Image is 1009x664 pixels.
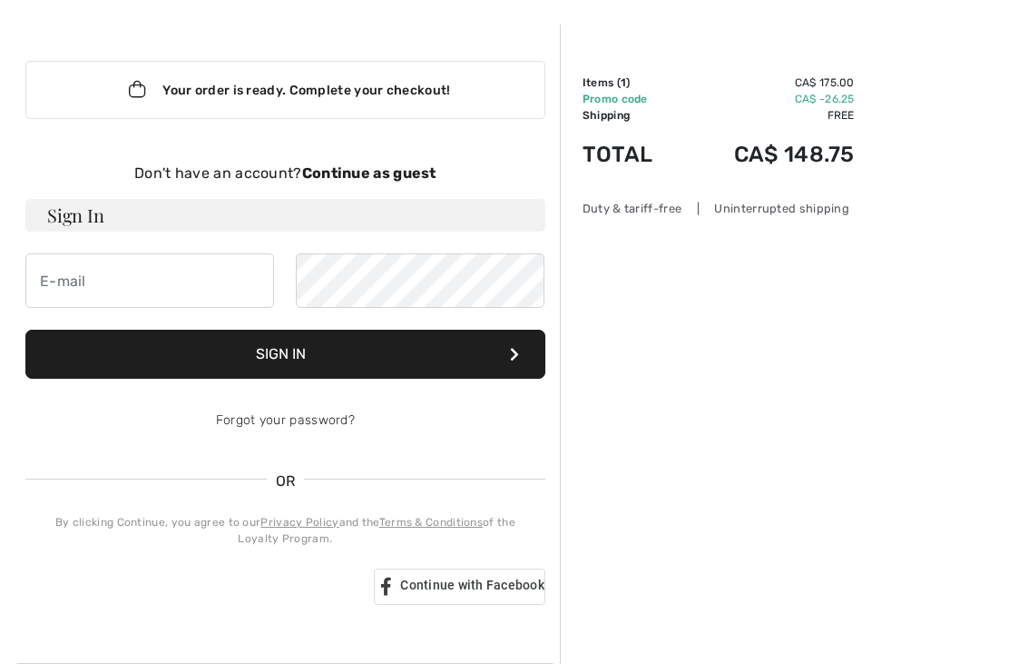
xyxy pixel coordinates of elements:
[583,91,682,107] td: Promo code
[379,516,483,529] a: Terms & Conditions
[25,514,545,547] div: By clicking Continue, you agree to our and the of the Loyalty Program.
[682,124,855,185] td: CA$ 148.75
[583,107,682,124] td: Shipping
[16,567,368,607] iframe: Bouton Se connecter avec Google
[25,199,545,232] h3: Sign In
[682,91,855,107] td: CA$ -26.25
[25,253,274,308] input: E-mail
[25,330,545,379] button: Sign In
[583,124,682,185] td: Total
[267,471,305,492] span: OR
[374,569,545,605] a: Continue with Facebook
[216,412,355,428] a: Forgot your password?
[621,76,626,89] span: 1
[583,200,855,217] div: Duty & tariff-free | Uninterrupted shipping
[25,61,545,119] div: Your order is ready. Complete your checkout!
[25,163,545,184] div: Don't have an account?
[682,107,855,124] td: Free
[682,74,855,91] td: CA$ 175.00
[25,567,359,607] div: Se connecter avec Google. S'ouvre dans un nouvel onglet
[583,74,682,91] td: Items ( )
[302,164,436,182] strong: Continue as guest
[400,578,544,592] span: Continue with Facebook
[260,516,338,529] a: Privacy Policy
